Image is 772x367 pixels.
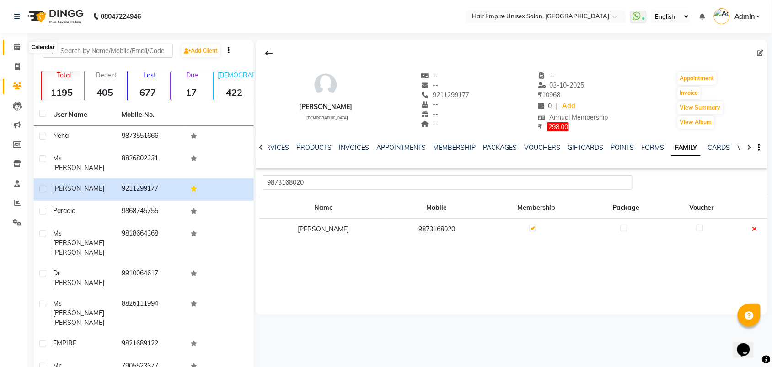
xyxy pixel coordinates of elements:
span: 0 [538,102,552,110]
th: Membership [486,197,587,219]
span: neha [53,131,69,140]
a: POINTS [611,143,634,152]
td: [PERSON_NAME] [259,219,388,240]
th: Mobile No. [116,104,185,126]
td: 8826802331 [116,148,185,178]
p: Recent [88,71,125,79]
b: 08047224946 [101,4,141,29]
button: View Album [678,116,714,129]
td: 8826111994 [116,293,185,333]
a: CARDS [708,143,730,152]
span: ₹ [538,91,542,99]
img: avatar [312,71,339,99]
p: Due [173,71,211,79]
div: [PERSON_NAME] [299,102,352,112]
td: 9868745755 [116,201,185,223]
td: 9873551666 [116,126,185,148]
span: [DEMOGRAPHIC_DATA] [307,115,348,120]
span: -- [421,120,438,128]
span: 03-10-2025 [538,81,584,89]
button: View Summary [678,101,723,114]
span: -- [421,71,438,80]
iframe: chat widget [734,330,763,358]
a: APPOINTMENTS [376,143,426,152]
span: EMPIRE [53,339,76,347]
span: -- [538,71,555,80]
img: Admin [714,8,730,24]
img: logo [23,4,86,29]
strong: 405 [85,87,125,98]
a: FAMILY [671,140,701,156]
th: Mobile [388,197,486,219]
a: FORMS [641,143,664,152]
span: 298.00 [547,122,569,131]
a: WALLET [738,143,764,152]
span: 10968 [538,91,560,99]
th: Voucher [665,197,738,219]
td: 9873168020 [388,219,486,240]
a: PRODUCTS [296,143,332,152]
span: ₹ [538,123,542,131]
p: Total [45,71,82,79]
span: [PERSON_NAME] [53,184,104,192]
div: Calendar [29,42,57,53]
a: Add [561,100,577,113]
strong: 422 [214,87,254,98]
a: PACKAGES [483,143,517,152]
span: Ms [PERSON_NAME] [53,299,104,317]
a: VOUCHERS [524,143,560,152]
td: 9211299177 [116,178,185,201]
span: | [555,101,557,111]
a: SERVICES [258,143,289,152]
th: Package [587,197,665,219]
a: INVOICES [339,143,369,152]
span: [PERSON_NAME] [53,248,104,257]
button: Invoice [678,87,701,99]
td: 9910064617 [116,263,185,293]
button: Appointment [678,72,717,85]
a: MEMBERSHIP [433,143,476,152]
th: Name [259,197,388,219]
strong: 17 [171,87,211,98]
a: GIFTCARDS [568,143,603,152]
span: Dr [PERSON_NAME] [53,269,104,287]
span: paragia [53,207,75,215]
span: -- [421,100,438,109]
a: Add Client [182,44,220,57]
span: Annual Membership [538,113,608,121]
th: User Name [48,104,116,126]
td: 9818664368 [116,223,185,263]
span: Ms [PERSON_NAME] [53,154,104,172]
span: Ms [PERSON_NAME] [53,229,104,247]
span: -- [421,81,438,89]
strong: 677 [128,87,168,98]
input: Search by Name/Mobile/Email/Code [43,44,173,58]
td: 9821689122 [116,333,185,356]
strong: 1195 [42,87,82,98]
div: Back to Client [259,44,279,62]
p: Lost [131,71,168,79]
input: Search Family Member by Name/Mobile/Email [263,175,633,190]
span: 9211299177 [421,91,469,99]
span: -- [421,110,438,118]
p: [DEMOGRAPHIC_DATA] [218,71,254,79]
span: Admin [734,12,755,22]
span: [PERSON_NAME] [53,318,104,327]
